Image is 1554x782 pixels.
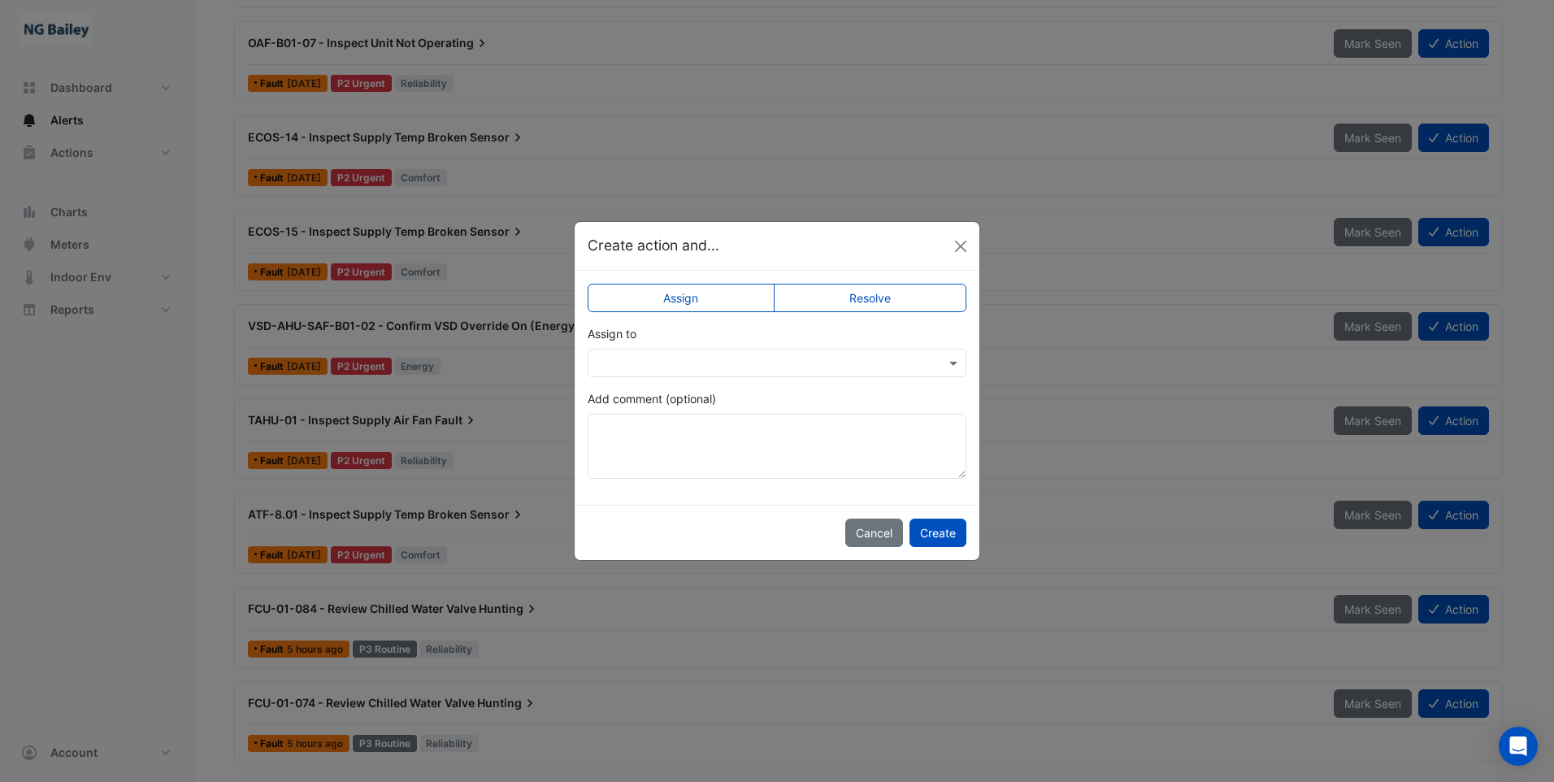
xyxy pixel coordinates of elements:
label: Resolve [774,284,967,312]
label: Add comment (optional) [588,390,716,407]
label: Assign [588,284,775,312]
button: Close [948,234,973,258]
div: Open Intercom Messenger [1499,727,1538,766]
h5: Create action and... [588,235,719,256]
button: Create [909,519,966,547]
button: Cancel [845,519,903,547]
label: Assign to [588,325,636,342]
